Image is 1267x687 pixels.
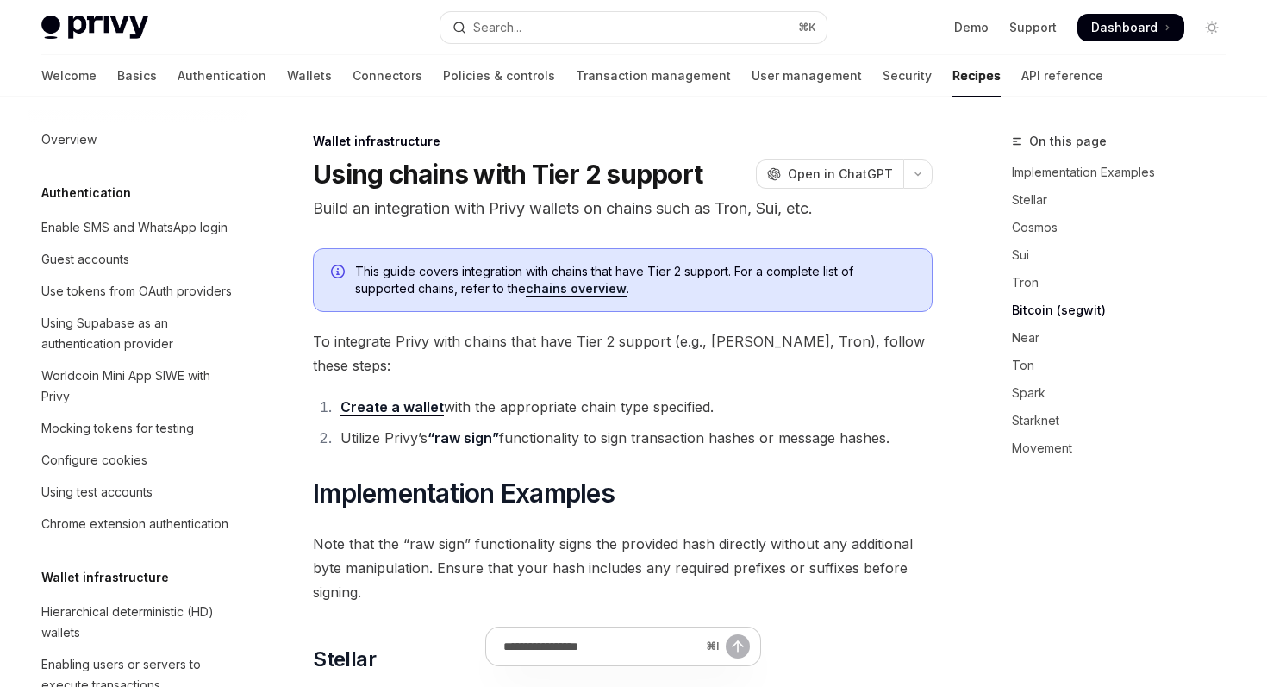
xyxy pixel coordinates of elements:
[503,628,699,665] input: Ask a question...
[41,313,238,354] div: Using Supabase as an authentication provider
[28,244,248,275] a: Guest accounts
[28,509,248,540] a: Chrome extension authentication
[313,159,702,190] h1: Using chains with Tier 2 support
[1012,297,1239,324] a: Bitcoin (segwit)
[473,17,521,38] div: Search...
[440,12,826,43] button: Open search
[1012,324,1239,352] a: Near
[883,55,932,97] a: Security
[313,329,933,378] span: To integrate Privy with chains that have Tier 2 support (e.g., [PERSON_NAME], Tron), follow these...
[117,55,157,97] a: Basics
[1012,241,1239,269] a: Sui
[28,124,248,155] a: Overview
[788,166,893,183] span: Open in ChatGPT
[1012,379,1239,407] a: Spark
[28,360,248,412] a: Worldcoin Mini App SIWE with Privy
[28,596,248,648] a: Hierarchical deterministic (HD) wallets
[335,426,933,450] li: Utilize Privy’s functionality to sign transaction hashes or message hashes.
[954,19,989,36] a: Demo
[1009,19,1057,36] a: Support
[28,308,248,359] a: Using Supabase as an authentication provider
[41,281,232,302] div: Use tokens from OAuth providers
[1198,14,1226,41] button: Toggle dark mode
[41,16,148,40] img: light logo
[41,249,129,270] div: Guest accounts
[576,55,731,97] a: Transaction management
[335,395,933,419] li: with the appropriate chain type specified.
[28,276,248,307] a: Use tokens from OAuth providers
[41,482,153,503] div: Using test accounts
[28,413,248,444] a: Mocking tokens for testing
[340,398,444,416] a: Create a wallet
[355,263,914,297] span: This guide covers integration with chains that have Tier 2 support. For a complete list of suppor...
[41,450,147,471] div: Configure cookies
[313,197,933,221] p: Build an integration with Privy wallets on chains such as Tron, Sui, etc.
[41,514,228,534] div: Chrome extension authentication
[28,212,248,243] a: Enable SMS and WhatsApp login
[28,445,248,476] a: Configure cookies
[1012,269,1239,297] a: Tron
[1012,214,1239,241] a: Cosmos
[41,55,97,97] a: Welcome
[41,183,131,203] h5: Authentication
[41,418,194,439] div: Mocking tokens for testing
[1012,434,1239,462] a: Movement
[313,133,933,150] div: Wallet infrastructure
[1077,14,1184,41] a: Dashboard
[41,567,169,588] h5: Wallet infrastructure
[726,634,750,659] button: Send message
[756,159,903,189] button: Open in ChatGPT
[1091,19,1158,36] span: Dashboard
[1029,131,1107,152] span: On this page
[313,532,933,604] span: Note that the “raw sign” functionality signs the provided hash directly without any additional by...
[41,365,238,407] div: Worldcoin Mini App SIWE with Privy
[1021,55,1103,97] a: API reference
[353,55,422,97] a: Connectors
[41,217,228,238] div: Enable SMS and WhatsApp login
[428,429,499,447] a: “raw sign”
[1012,352,1239,379] a: Ton
[1012,407,1239,434] a: Starknet
[287,55,332,97] a: Wallets
[41,602,238,643] div: Hierarchical deterministic (HD) wallets
[178,55,266,97] a: Authentication
[443,55,555,97] a: Policies & controls
[41,129,97,150] div: Overview
[952,55,1001,97] a: Recipes
[1012,186,1239,214] a: Stellar
[28,477,248,508] a: Using test accounts
[752,55,862,97] a: User management
[313,478,615,509] span: Implementation Examples
[331,265,348,282] svg: Info
[526,281,627,297] a: chains overview
[1012,159,1239,186] a: Implementation Examples
[798,21,816,34] span: ⌘ K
